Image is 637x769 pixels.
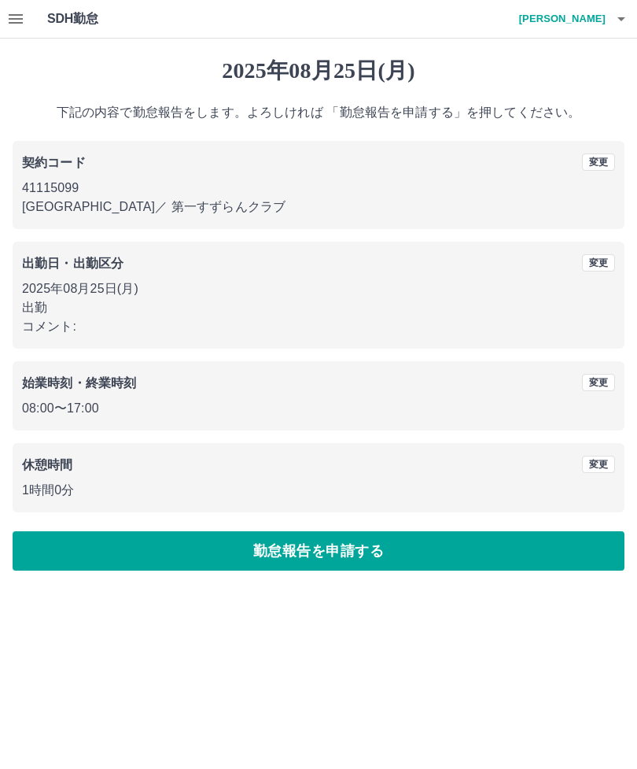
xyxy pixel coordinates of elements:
button: 変更 [582,456,615,473]
b: 契約コード [22,156,86,169]
p: 出勤 [22,298,615,317]
button: 変更 [582,374,615,391]
p: 41115099 [22,179,615,198]
button: 変更 [582,153,615,171]
b: 出勤日・出勤区分 [22,257,123,270]
p: 08:00 〜 17:00 [22,399,615,418]
button: 勤怠報告を申請する [13,531,624,571]
b: 休憩時間 [22,458,73,471]
b: 始業時刻・終業時刻 [22,376,136,390]
h1: 2025年08月25日(月) [13,57,624,84]
button: 変更 [582,254,615,272]
p: コメント: [22,317,615,336]
p: 下記の内容で勤怠報告をします。よろしければ 「勤怠報告を申請する」を押してください。 [13,103,624,122]
p: 2025年08月25日(月) [22,279,615,298]
p: 1時間0分 [22,481,615,500]
p: [GEOGRAPHIC_DATA] ／ 第一すずらんクラブ [22,198,615,216]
